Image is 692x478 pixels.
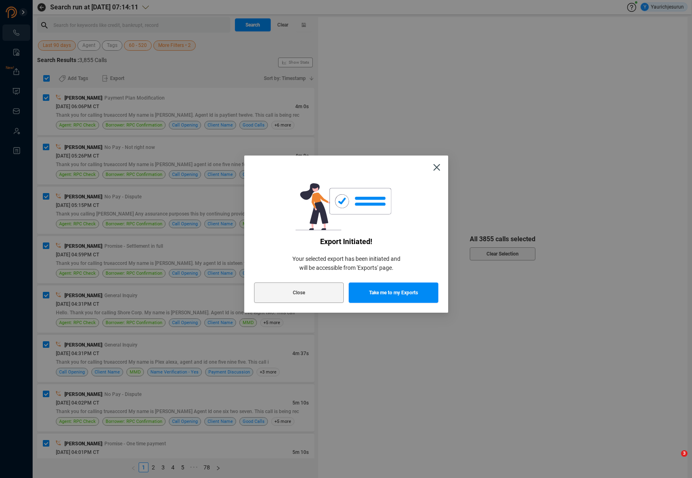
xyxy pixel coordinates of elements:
button: Take me to my Exports [349,282,438,303]
span: Your selected export has been initiated and [254,254,438,263]
span: Take me to my Exports [369,282,418,303]
span: Close [293,282,305,303]
span: will be accessible from 'Exports' page. [254,263,438,272]
span: 3 [681,450,688,457]
button: Close [425,156,448,178]
iframe: Intercom live chat [664,450,684,470]
span: Export initiated! [254,237,438,246]
button: Close [254,282,344,303]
